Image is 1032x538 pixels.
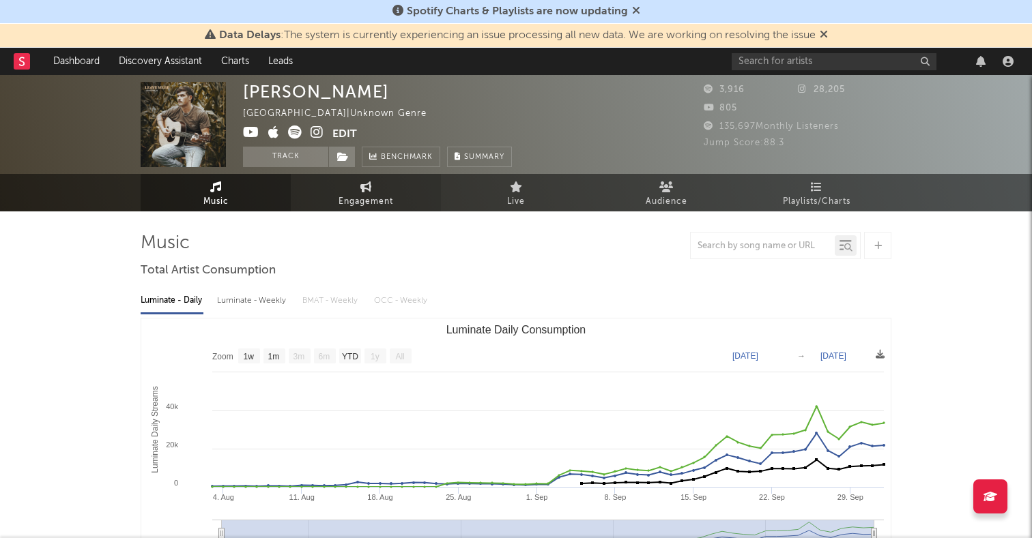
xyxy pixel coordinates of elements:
[212,48,259,75] a: Charts
[704,104,737,113] span: 805
[166,402,178,410] text: 40k
[680,493,706,501] text: 15. Sep
[293,352,305,361] text: 3m
[243,147,328,167] button: Track
[632,6,640,17] span: Dismiss
[367,493,392,501] text: 18. Aug
[464,153,504,161] span: Summary
[44,48,109,75] a: Dashboard
[646,194,687,210] span: Audience
[798,85,845,94] span: 28,205
[446,324,586,335] text: Luminate Daily Consumption
[732,53,936,70] input: Search for artists
[243,82,389,102] div: [PERSON_NAME]
[837,493,863,501] text: 29. Sep
[150,386,160,473] text: Luminate Daily Streams
[797,351,805,361] text: →
[259,48,302,75] a: Leads
[291,174,441,211] a: Engagement
[441,174,591,211] a: Live
[217,289,289,312] div: Luminate - Weekly
[219,30,816,41] span: : The system is currently experiencing an issue processing all new data. We are working on resolv...
[446,493,471,501] text: 25. Aug
[820,30,828,41] span: Dismiss
[243,106,442,122] div: [GEOGRAPHIC_DATA] | Unknown Genre
[268,352,280,361] text: 1m
[339,194,393,210] span: Engagement
[166,440,178,449] text: 20k
[704,122,839,131] span: 135,697 Monthly Listeners
[141,263,276,279] span: Total Artist Consumption
[362,147,440,167] a: Benchmark
[141,174,291,211] a: Music
[691,241,835,252] input: Search by song name or URL
[447,147,512,167] button: Summary
[759,493,785,501] text: 22. Sep
[212,352,233,361] text: Zoom
[591,174,741,211] a: Audience
[342,352,358,361] text: YTD
[319,352,330,361] text: 6m
[407,6,628,17] span: Spotify Charts & Playlists are now updating
[783,194,850,210] span: Playlists/Charts
[604,493,626,501] text: 8. Sep
[507,194,525,210] span: Live
[109,48,212,75] a: Discovery Assistant
[704,138,784,147] span: Jump Score: 88.3
[526,493,548,501] text: 1. Sep
[203,194,229,210] span: Music
[289,493,315,501] text: 11. Aug
[371,352,379,361] text: 1y
[141,289,203,312] div: Luminate - Daily
[820,351,846,361] text: [DATE]
[213,493,234,501] text: 4. Aug
[219,30,281,41] span: Data Delays
[332,125,357,143] button: Edit
[381,149,433,166] span: Benchmark
[704,85,745,94] span: 3,916
[244,352,255,361] text: 1w
[732,351,758,361] text: [DATE]
[395,352,404,361] text: All
[174,479,178,487] text: 0
[741,174,891,211] a: Playlists/Charts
